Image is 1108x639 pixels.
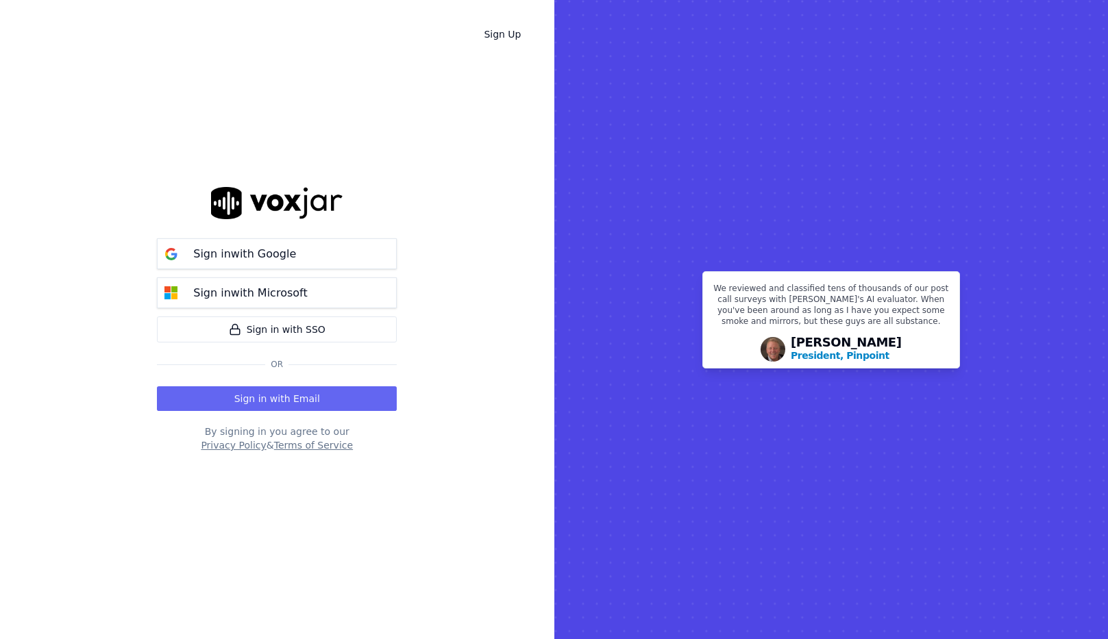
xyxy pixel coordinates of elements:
img: Avatar [761,337,785,362]
button: Sign inwith Microsoft [157,277,397,308]
p: President, Pinpoint [791,349,889,362]
p: We reviewed and classified tens of thousands of our post call surveys with [PERSON_NAME]'s AI eva... [711,283,951,332]
img: logo [211,187,343,219]
div: [PERSON_NAME] [791,336,902,362]
button: Privacy Policy [201,438,266,452]
p: Sign in with Microsoft [193,285,307,301]
a: Sign Up [473,22,532,47]
a: Sign in with SSO [157,316,397,342]
img: microsoft Sign in button [158,279,185,307]
div: By signing in you agree to our & [157,425,397,452]
button: Terms of Service [274,438,353,452]
img: google Sign in button [158,240,185,268]
span: Or [265,359,288,370]
button: Sign in with Email [157,386,397,411]
p: Sign in with Google [193,246,296,262]
button: Sign inwith Google [157,238,397,269]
